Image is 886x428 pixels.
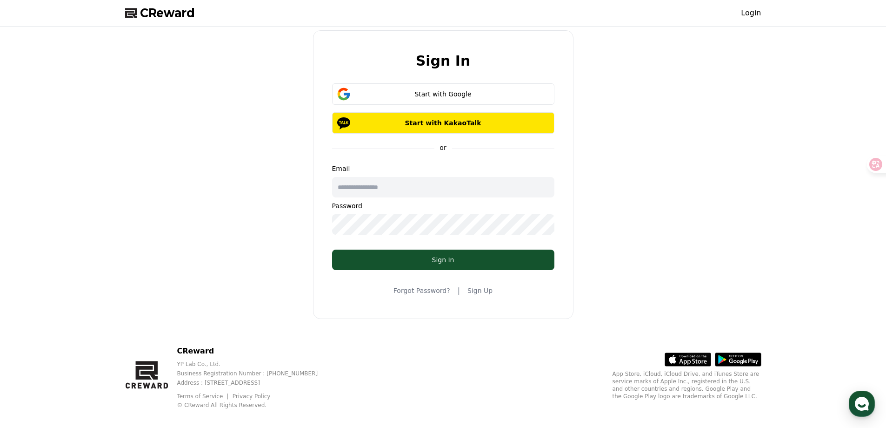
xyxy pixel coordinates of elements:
[140,6,195,20] span: CReward
[458,285,460,296] span: |
[120,295,179,319] a: Settings
[332,250,554,270] button: Sign In
[24,309,40,317] span: Home
[613,370,761,400] p: App Store, iCloud, iCloud Drive, and iTunes Store are service marks of Apple Inc., registered in ...
[741,7,761,19] a: Login
[346,89,541,99] div: Start with Google
[434,143,452,152] p: or
[77,310,105,317] span: Messages
[351,255,536,265] div: Sign In
[332,83,554,105] button: Start with Google
[177,401,333,409] p: © CReward All Rights Reserved.
[125,6,195,20] a: CReward
[393,286,450,295] a: Forgot Password?
[332,201,554,211] p: Password
[177,370,333,377] p: Business Registration Number : [PHONE_NUMBER]
[177,379,333,387] p: Address : [STREET_ADDRESS]
[3,295,61,319] a: Home
[346,118,541,128] p: Start with KakaoTalk
[332,164,554,173] p: Email
[177,360,333,368] p: YP Lab Co., Ltd.
[467,286,493,295] a: Sign Up
[177,346,333,357] p: CReward
[138,309,160,317] span: Settings
[416,53,471,68] h2: Sign In
[233,393,271,400] a: Privacy Policy
[332,112,554,134] button: Start with KakaoTalk
[177,393,230,400] a: Terms of Service
[61,295,120,319] a: Messages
